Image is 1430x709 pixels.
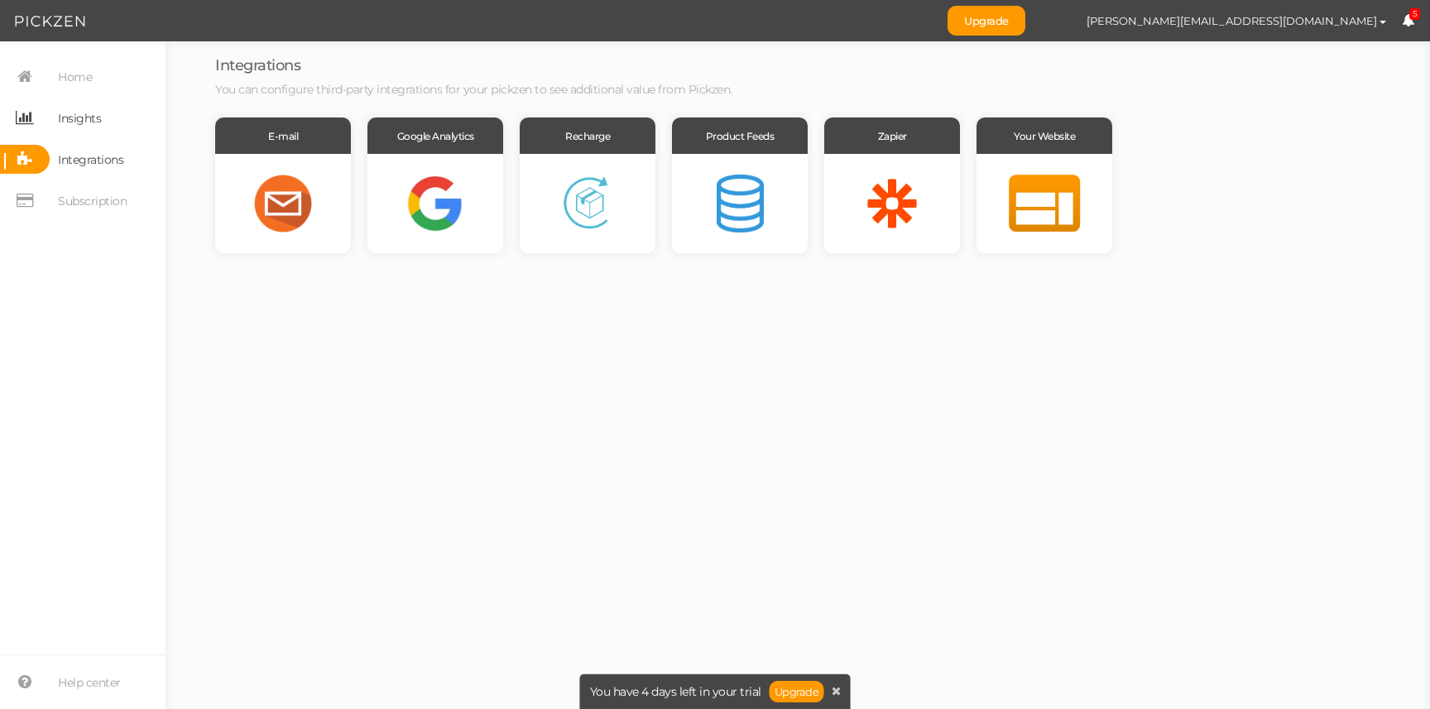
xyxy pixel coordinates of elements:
span: Help center [58,669,121,696]
div: Zapier [824,117,960,154]
span: Insights [58,105,101,132]
div: Google Analytics [367,117,503,154]
button: [PERSON_NAME][EMAIL_ADDRESS][DOMAIN_NAME] [1071,7,1402,35]
span: Integrations [58,146,123,173]
span: You have 4 days left in your trial [590,686,761,697]
div: E-mail [215,117,351,154]
span: Home [58,64,92,90]
span: You can configure third-party integrations for your pickzen to see additional value from Pickzen. [215,82,732,97]
a: Upgrade [948,6,1025,36]
div: Recharge [520,117,655,154]
span: Product Feeds [706,130,775,142]
span: [PERSON_NAME][EMAIL_ADDRESS][DOMAIN_NAME] [1087,14,1377,27]
a: Upgrade [770,681,824,702]
img: 0f89b77e1f8de0a8c70df4683e3cf21a [1042,7,1071,36]
img: Pickzen logo [15,12,85,31]
span: Your Website [1014,130,1075,142]
span: 5 [1409,8,1421,21]
span: Integrations [215,56,300,74]
span: Subscription [58,188,127,214]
